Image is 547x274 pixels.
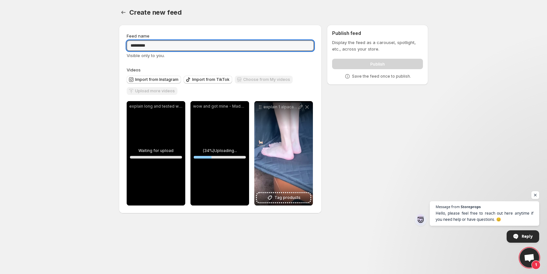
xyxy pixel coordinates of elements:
[332,30,423,37] h2: Publish feed
[127,67,141,72] span: Videos
[436,205,460,208] span: Message from
[274,194,301,201] span: Tag products
[461,205,481,208] span: Storeprops
[127,53,165,58] span: Visible only to you.
[129,104,183,109] p: explain long and tested with 2 dogs - Made with [PERSON_NAME].mp4
[119,8,128,17] button: Settings
[135,77,178,82] span: Import from Instagram
[193,104,246,109] p: wow and got mine - Made with [PERSON_NAME].mp4
[257,193,310,202] button: Tag products
[254,101,313,205] div: explain 1 alpaca - Made with [PERSON_NAME]Tag products
[263,104,297,110] p: explain 1 alpaca - Made with [PERSON_NAME]
[522,231,533,242] span: Reply
[531,260,540,269] span: 1
[127,33,149,38] span: Feed name
[129,8,182,16] span: Create new feed
[192,77,230,82] span: Import from TikTok
[352,74,411,79] p: Save the feed once to publish.
[332,39,423,52] p: Display the feed as a carousel, spotlight, etc., across your store.
[184,76,232,84] button: Import from TikTok
[436,210,533,222] span: Hello, please feel free to reach out here anytime if you need help or have questions. 😊
[520,248,539,267] div: Open chat
[127,76,181,84] button: Import from Instagram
